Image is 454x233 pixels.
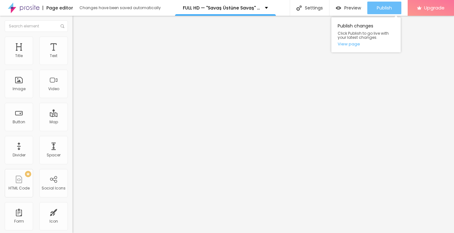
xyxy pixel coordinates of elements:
[49,219,58,224] div: Icon
[367,2,401,14] button: Publish
[13,120,25,124] div: Button
[48,87,59,91] div: Video
[296,5,302,11] img: Icone
[13,87,26,91] div: Image
[336,5,341,11] img: view-1.svg
[73,16,454,233] iframe: Editor
[424,5,445,10] span: Upgrade
[9,186,30,190] div: HTML Code
[329,2,367,14] button: Preview
[338,42,394,46] a: View page
[377,5,392,10] span: Publish
[49,120,58,124] div: Map
[5,20,68,32] input: Search element
[50,54,57,58] div: Text
[338,31,394,39] span: Click Publish to go live with your latest changes.
[47,153,61,157] div: Spacer
[13,153,26,157] div: Divider
[79,6,161,10] div: Changes have been saved automatically
[344,5,361,10] span: Preview
[43,6,73,10] div: Page editor
[14,219,24,224] div: Form
[61,24,64,28] img: Icone
[331,17,401,52] div: Publish changes
[42,186,66,190] div: Social Icons
[183,6,260,10] p: FULL HD — "Savaş Üstüne Savaş" (2025) Türkçe Dublaj veya Altyazili 4K kalitede
[15,54,23,58] div: Title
